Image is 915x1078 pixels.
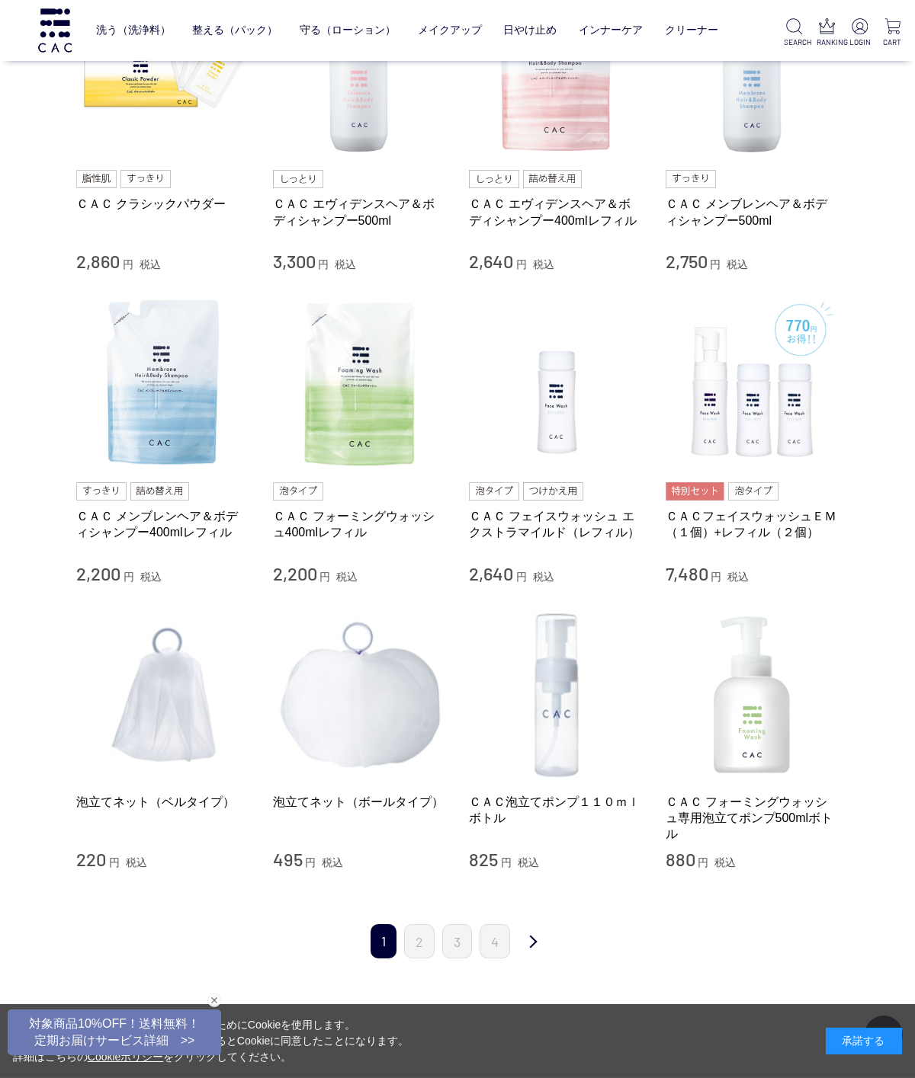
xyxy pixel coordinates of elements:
[533,258,554,270] span: 税込
[469,296,643,470] img: ＣＡＣ フェイスウォッシュ エクストラマイルド（レフィル）
[533,571,554,583] span: 税込
[480,924,510,958] a: 4
[273,508,447,541] a: ＣＡＣ フォーミングウォッシュ400mlレフィル
[826,1028,902,1054] div: 承諾する
[76,848,106,870] span: 220
[120,170,171,188] img: すっきり
[273,170,323,188] img: しっとり
[666,562,708,584] span: 7,480
[192,12,278,48] a: 整える（パック）
[516,571,527,583] span: 円
[76,196,250,212] a: ＣＡＣ クラシックパウダー
[322,856,343,868] span: 税込
[273,794,447,810] a: 泡立てネット（ボールタイプ）
[882,37,903,48] p: CART
[666,608,840,782] img: ＣＡＣ フォーミングウォッシュ専用泡立てポンプ500mlボトル
[36,8,74,52] img: logo
[817,37,837,48] p: RANKING
[469,508,643,541] a: ＣＡＣ フェイスウォッシュ エクストラマイルド（レフィル）
[335,258,356,270] span: 税込
[710,258,721,270] span: 円
[501,856,512,868] span: 円
[273,562,317,584] span: 2,200
[130,482,189,501] img: 詰め替え用
[273,608,447,782] img: 泡立てネット（ボールタイプ）
[469,170,519,188] img: しっとり
[76,170,117,188] img: 脂性肌
[404,924,435,958] a: 2
[714,856,736,868] span: 税込
[469,196,643,229] a: ＣＡＣ エヴィデンスヘア＆ボディシャンプー400mlレフィル
[849,18,870,48] a: LOGIN
[273,482,323,501] img: 泡タイプ
[518,856,539,868] span: 税込
[123,258,133,270] span: 円
[469,794,643,827] a: ＣＡＣ泡立てポンプ１１０ｍｌボトル
[469,482,519,501] img: 泡タイプ
[784,18,804,48] a: SEARCH
[109,856,120,868] span: 円
[336,571,358,583] span: 税込
[579,12,643,48] a: インナーケア
[273,848,303,870] span: 495
[469,848,498,870] span: 825
[728,482,779,501] img: 泡タイプ
[76,794,250,810] a: 泡立てネット（ベルタイプ）
[76,296,250,470] img: ＣＡＣ メンブレンヘア＆ボディシャンプー400mlレフィル
[140,571,162,583] span: 税込
[518,924,548,960] a: 次
[849,37,870,48] p: LOGIN
[666,482,724,501] img: 特別セット
[666,508,840,541] a: ＣＡＣフェイスウォッシュＥＭ（１個）+レフィル（２個）
[319,571,330,583] span: 円
[124,571,134,583] span: 円
[76,250,120,272] span: 2,860
[273,196,447,229] a: ＣＡＣ エヴィデンスヘア＆ボディシャンプー500ml
[666,250,708,272] span: 2,750
[76,508,250,541] a: ＣＡＣ メンブレンヘア＆ボディシャンプー400mlレフィル
[503,12,557,48] a: 日やけ止め
[523,482,583,501] img: つけかえ用
[76,562,120,584] span: 2,200
[76,608,250,782] img: 泡立てネット（ベルタイプ）
[666,848,695,870] span: 880
[300,12,396,48] a: 守る（ローション）
[666,170,716,188] img: すっきり
[126,856,147,868] span: 税込
[665,12,718,48] a: クリーナー
[469,250,513,272] span: 2,640
[666,296,840,470] img: ＣＡＣフェイスウォッシュＥＭ（１個）+レフィル（２個）
[882,18,903,48] a: CART
[469,608,643,782] img: ＣＡＣ泡立てポンプ１１０ｍｌボトル
[666,794,840,843] a: ＣＡＣ フォーミングウォッシュ専用泡立てポンプ500mlボトル
[140,258,161,270] span: 税込
[76,482,127,501] img: すっきり
[371,924,396,958] span: 1
[666,196,840,229] a: ＣＡＣ メンブレンヘア＆ボディシャンプー500ml
[273,296,447,470] img: ＣＡＣ フォーミングウォッシュ400mlレフィル
[318,258,329,270] span: 円
[711,571,721,583] span: 円
[96,12,171,48] a: 洗う（洗浄料）
[817,18,837,48] a: RANKING
[727,571,749,583] span: 税込
[442,924,472,958] a: 3
[523,170,582,188] img: 詰め替え用
[698,856,708,868] span: 円
[727,258,748,270] span: 税込
[418,12,482,48] a: メイクアップ
[273,250,316,272] span: 3,300
[784,37,804,48] p: SEARCH
[305,856,316,868] span: 円
[516,258,527,270] span: 円
[469,562,513,584] span: 2,640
